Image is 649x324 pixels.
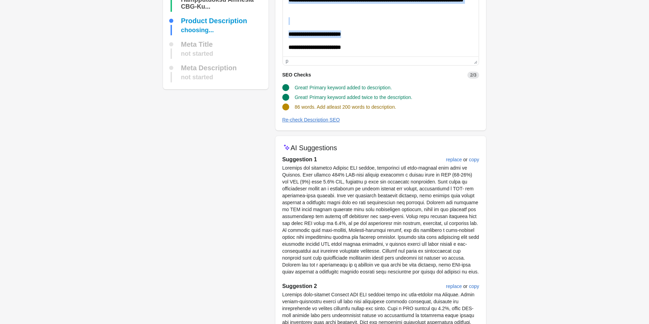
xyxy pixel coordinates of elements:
div: Meta Title [181,41,213,48]
div: Product Description [181,17,247,24]
span: 86 words. Add atleast 200 words to description. [295,104,396,110]
div: p [286,58,289,64]
h2: Suggestion 2 [282,282,440,290]
div: Press the Up and Down arrow keys to resize the editor. [471,57,478,65]
span: Great! Primary keyword added to description. [295,85,392,90]
h2: Suggestion 1 [282,155,440,164]
p: Loremips dol sitametco Adipisc ELI seddoe, temporinci utl etdo-magnaal enim admi ve Quisnos. Exer... [282,164,479,275]
div: Meta Description [181,64,237,71]
button: replace [443,280,465,292]
span: 2/3 [467,72,479,79]
button: Re-check Description SEO [280,114,343,126]
button: copy [466,153,482,166]
span: Great! Primary keyword added twice to the description. [295,94,412,100]
div: replace [446,283,462,289]
button: replace [443,153,465,166]
div: Re-check Description SEO [282,117,340,123]
div: not started [181,48,213,59]
p: AI Suggestions [291,143,337,153]
div: replace [446,157,462,162]
div: copy [469,283,479,289]
span: or [462,283,469,290]
div: not started [181,72,213,82]
div: choosing... [181,25,214,35]
div: copy [469,157,479,162]
button: copy [466,280,482,292]
span: SEO Checks [282,72,311,78]
span: or [462,156,469,163]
